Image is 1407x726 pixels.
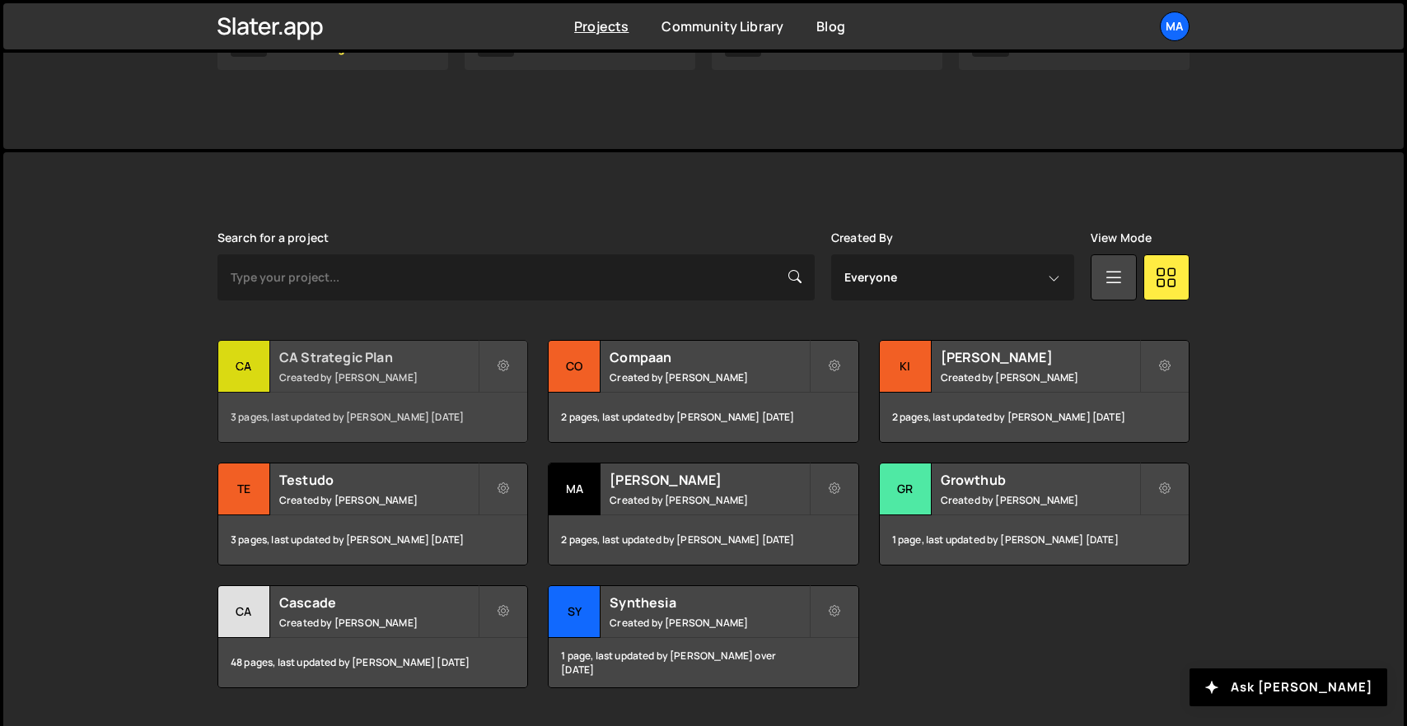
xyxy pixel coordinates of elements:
a: Co Compaan Created by [PERSON_NAME] 2 pages, last updated by [PERSON_NAME] [DATE] [548,340,858,443]
h2: CA Strategic Plan [279,348,478,366]
div: 2 pages, last updated by [PERSON_NAME] [DATE] [880,393,1189,442]
a: Gr Growthub Created by [PERSON_NAME] 1 page, last updated by [PERSON_NAME] [DATE] [879,463,1190,565]
small: Created by [PERSON_NAME] [279,370,478,384]
a: Ca Cascade Created by [PERSON_NAME] 48 pages, last updated by [PERSON_NAME] [DATE] [217,585,528,688]
div: Co [549,341,601,393]
h2: [PERSON_NAME] [610,471,808,489]
p: #10034098 [531,41,598,54]
label: Created By [831,231,894,244]
small: Created by [PERSON_NAME] [279,616,478,630]
div: 1 page, last updated by [PERSON_NAME] [DATE] [880,515,1189,565]
a: Ki [PERSON_NAME] Created by [PERSON_NAME] 2 pages, last updated by [PERSON_NAME] [DATE] [879,340,1190,443]
div: Ma [549,463,601,515]
div: Ki [880,341,932,393]
div: 3 pages, last updated by [PERSON_NAME] [DATE] [218,393,527,442]
div: Sy [549,586,601,638]
small: Created by [PERSON_NAME] [610,370,808,384]
a: Te Testudo Created by [PERSON_NAME] 3 pages, last updated by [PERSON_NAME] [DATE] [217,463,528,565]
a: Ma [1160,12,1190,41]
div: 2 pages, last updated by [PERSON_NAME] [DATE] [549,515,858,565]
a: Sy Synthesia Created by [PERSON_NAME] 1 page, last updated by [PERSON_NAME] over [DATE] [548,585,858,688]
small: Created by [PERSON_NAME] [610,493,808,507]
small: Created by [PERSON_NAME] [941,493,1139,507]
small: Created by [PERSON_NAME] [941,370,1139,384]
h2: Cascade [279,593,478,612]
a: CA CA Strategic Plan Created by [PERSON_NAME] 3 pages, last updated by [PERSON_NAME] [DATE] [217,340,528,443]
a: Projects [574,17,629,35]
div: Ca [218,586,270,638]
h2: [PERSON_NAME] [941,348,1139,366]
button: Ask [PERSON_NAME] [1190,668,1387,706]
small: Created by [PERSON_NAME] [279,493,478,507]
div: Te [218,463,270,515]
h2: Synthesia [610,593,808,612]
label: Search for a project [217,231,329,244]
a: Community Library [661,17,783,35]
h2: Compaan [610,348,808,366]
h2: Testudo [279,471,478,489]
a: Blog [816,17,845,35]
div: Gr [880,463,932,515]
h2: Growthub [941,471,1139,489]
small: Created by [PERSON_NAME] [610,616,808,630]
div: 48 pages, last updated by [PERSON_NAME] [DATE] [218,638,527,687]
div: 2 pages, last updated by [PERSON_NAME] [DATE] [549,393,858,442]
div: 1 page, last updated by [PERSON_NAME] over [DATE] [549,638,858,687]
div: 3 pages, last updated by [PERSON_NAME] [DATE] [218,515,527,565]
p: CA Strategic Plan [283,41,384,54]
label: View Mode [1091,231,1152,244]
div: CA [218,341,270,393]
p: 8 [1026,41,1105,54]
a: Ma [PERSON_NAME] Created by [PERSON_NAME] 2 pages, last updated by [PERSON_NAME] [DATE] [548,463,858,565]
input: Type your project... [217,254,815,300]
span: 0 / 10 [870,41,900,54]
